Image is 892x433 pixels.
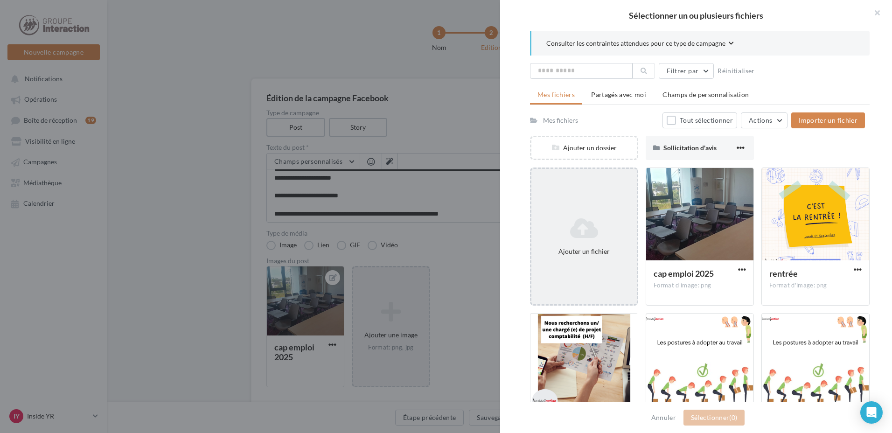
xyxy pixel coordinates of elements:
button: Consulter les contraintes attendues pour ce type de campagne [546,38,734,50]
div: Mes fichiers [543,116,578,125]
span: Importer un fichier [799,116,857,124]
div: Ajouter un dossier [531,143,637,153]
button: Actions [741,112,787,128]
button: Annuler [648,412,680,423]
span: Consulter les contraintes attendues pour ce type de campagne [546,39,725,48]
span: rentrée [769,268,798,279]
h2: Sélectionner un ou plusieurs fichiers [515,11,877,20]
div: Format d'image: png [654,281,746,290]
span: cap emploi 2025 [654,268,714,279]
button: Sélectionner(0) [683,410,745,426]
button: Réinitialiser [714,65,759,77]
button: Tout sélectionner [662,112,737,128]
button: Importer un fichier [791,112,865,128]
span: Sollicitation d'avis [663,144,717,152]
span: Partagés avec moi [591,91,646,98]
button: Filtrer par [659,63,714,79]
div: Ajouter un fichier [535,247,633,256]
span: (0) [729,413,737,421]
div: Format d'image: png [769,281,862,290]
span: Actions [749,116,772,124]
div: Open Intercom Messenger [860,401,883,424]
span: Champs de personnalisation [662,91,749,98]
span: Mes fichiers [537,91,575,98]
